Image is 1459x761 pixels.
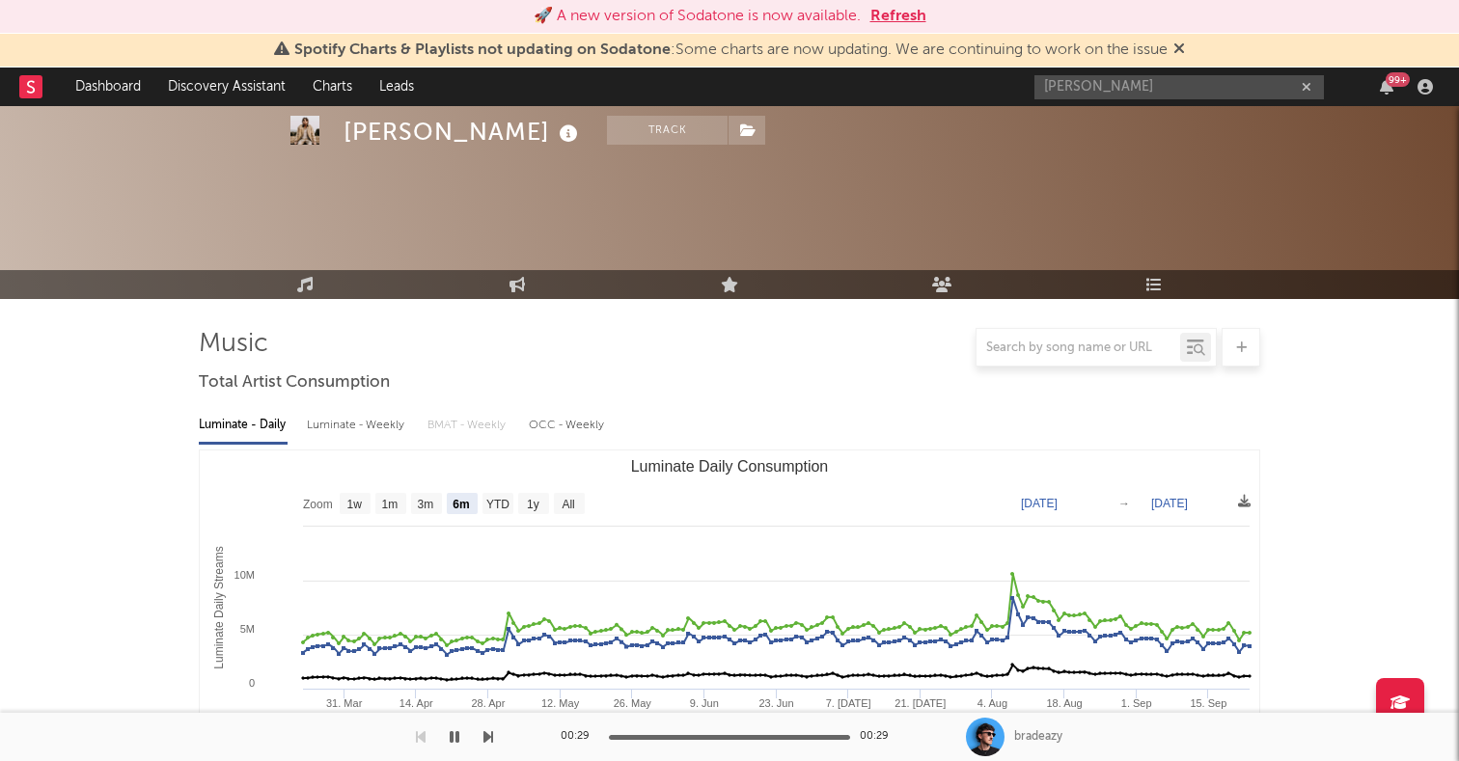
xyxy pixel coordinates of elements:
text: 5M [240,623,255,635]
text: 9. Jun [690,697,719,709]
div: 00:29 [561,725,599,748]
text: 10M [234,569,255,581]
text: → [1118,497,1130,510]
text: Zoom [303,498,333,511]
text: 0 [249,677,255,689]
span: Dismiss [1173,42,1185,58]
span: Spotify Charts & Playlists not updating on Sodatone [294,42,671,58]
div: bradeazy [1014,728,1062,746]
text: 6m [453,498,469,511]
div: [PERSON_NAME] [344,116,583,148]
a: Discovery Assistant [154,68,299,106]
text: 15. Sep [1190,697,1226,709]
div: 🚀 A new version of Sodatone is now available. [534,5,861,28]
input: Search for artists [1034,75,1324,99]
div: Luminate - Daily [199,409,288,442]
text: YTD [486,498,509,511]
text: 12. May [541,697,580,709]
text: [DATE] [1151,497,1188,510]
button: Track [607,116,728,145]
a: Leads [366,68,427,106]
span: Total Artist Consumption [199,371,390,394]
text: All [562,498,574,511]
div: 99 + [1386,72,1410,87]
button: Refresh [870,5,926,28]
text: 28. Apr [472,697,506,709]
text: [DATE] [1021,497,1058,510]
text: 31. Mar [326,697,363,709]
text: 3m [418,498,434,511]
text: 18. Aug [1046,697,1082,709]
text: 1m [382,498,399,511]
a: Dashboard [62,68,154,106]
div: Luminate - Weekly [307,409,408,442]
text: 1w [347,498,363,511]
span: : Some charts are now updating. We are continuing to work on the issue [294,42,1168,58]
text: Luminate Daily Streams [212,546,226,668]
text: 21. [DATE] [895,697,946,709]
text: 14. Apr [399,697,433,709]
div: 00:29 [860,725,898,748]
a: Charts [299,68,366,106]
text: Luminate Daily Consumption [631,458,829,475]
text: 7. [DATE] [826,697,871,709]
input: Search by song name or URL [977,340,1180,356]
button: 99+ [1380,79,1393,95]
text: 1y [527,498,539,511]
text: 26. May [614,697,652,709]
text: 1. Sep [1121,697,1152,709]
text: 4. Aug [977,697,1007,709]
div: OCC - Weekly [529,409,606,442]
text: 23. Jun [758,697,793,709]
